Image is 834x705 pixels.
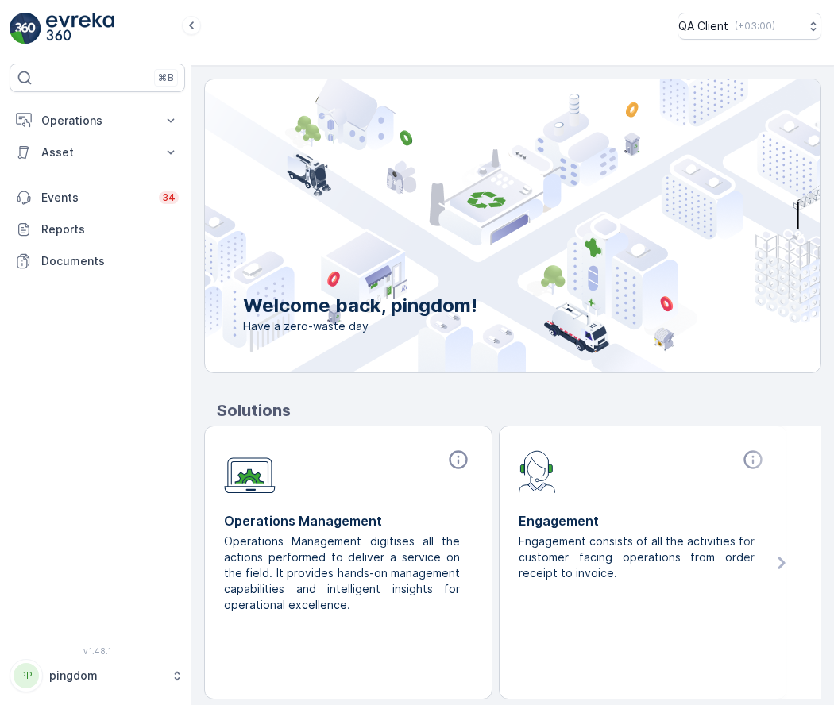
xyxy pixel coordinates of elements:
img: city illustration [133,79,820,372]
p: Engagement consists of all the activities for customer facing operations from order receipt to in... [519,534,755,581]
a: Documents [10,245,185,277]
div: PP [14,663,39,688]
span: v 1.48.1 [10,646,185,656]
button: Asset [10,137,185,168]
p: Solutions [217,399,821,422]
button: PPpingdom [10,659,185,692]
a: Reports [10,214,185,245]
p: Welcome back, pingdom! [243,293,477,318]
p: Asset [41,144,153,160]
p: Engagement [519,511,767,530]
p: pingdom [49,668,163,684]
a: Events34 [10,182,185,214]
button: Operations [10,105,185,137]
button: QA Client(+03:00) [678,13,821,40]
p: Operations [41,113,153,129]
p: ⌘B [158,71,174,84]
p: Documents [41,253,179,269]
img: logo_light-DOdMpM7g.png [46,13,114,44]
span: Have a zero-waste day [243,318,477,334]
p: QA Client [678,18,728,34]
p: Operations Management [224,511,473,530]
img: module-icon [224,449,276,494]
p: Events [41,190,149,206]
p: Reports [41,222,179,237]
img: logo [10,13,41,44]
p: ( +03:00 ) [735,20,775,33]
p: 34 [162,191,176,204]
img: module-icon [519,449,556,493]
p: Operations Management digitises all the actions performed to deliver a service on the field. It p... [224,534,460,613]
